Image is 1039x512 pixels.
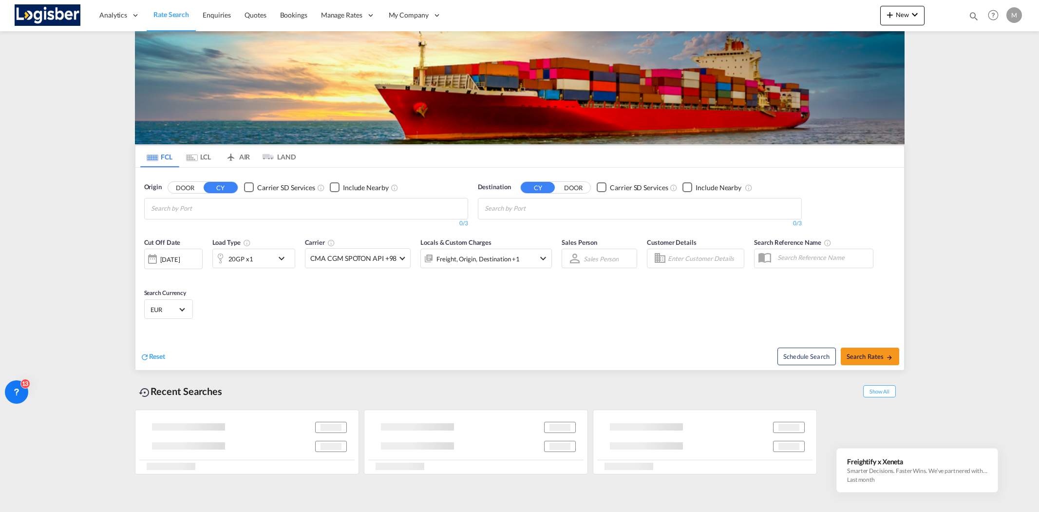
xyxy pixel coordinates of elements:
button: Search Ratesicon-arrow-right [841,348,899,365]
md-chips-wrap: Chips container with autocompletion. Enter the text area, type text to search, and then use the u... [483,198,581,217]
span: Carrier [305,238,335,246]
md-icon: icon-chevron-down [276,253,292,264]
span: Rate Search [153,10,189,19]
md-icon: icon-refresh [140,353,149,361]
span: Sales Person [562,238,597,246]
span: Load Type [212,238,251,246]
span: Manage Rates [321,10,362,20]
input: Enter Customer Details [668,251,741,266]
md-chips-wrap: Chips container with autocompletion. Enter the text area, type text to search, and then use the u... [150,198,247,217]
div: Include Nearby [696,183,741,193]
div: M [1006,7,1022,23]
span: New [884,11,921,19]
span: Enquiries [203,11,231,19]
div: Carrier SD Services [610,183,668,193]
button: Note: By default Schedule search will only considerorigin ports, destination ports and cut off da... [777,348,836,365]
div: 0/3 [478,219,802,228]
div: [DATE] [144,249,203,269]
span: Origin [144,182,162,192]
div: Include Nearby [343,183,389,193]
span: CMA CGM SPOTON API +98 [310,254,397,263]
md-tab-item: FCL [140,146,179,167]
button: CY [521,182,555,193]
div: [DATE] [160,255,180,264]
md-tab-item: LAND [257,146,296,167]
span: Help [985,7,1001,23]
span: Search Currency [144,289,187,296]
div: Help [985,7,1006,24]
span: Locals & Custom Charges [420,238,491,246]
md-tab-item: AIR [218,146,257,167]
md-checkbox: Checkbox No Ink [682,182,741,193]
span: Customer Details [647,238,696,246]
md-icon: icon-magnify [968,11,979,21]
div: 20GP x1 [228,252,253,266]
span: Search Rates [847,353,893,360]
div: Recent Searches [135,380,227,402]
md-datepicker: Select [144,268,151,281]
input: Chips input. [151,201,244,217]
div: icon-refreshReset [140,352,166,362]
md-icon: icon-arrow-right [886,354,893,361]
md-icon: The selected Trucker/Carrierwill be displayed in the rate results If the rates are from another f... [327,239,335,247]
md-icon: Unchecked: Ignores neighbouring ports when fetching rates.Checked : Includes neighbouring ports w... [745,184,753,192]
button: CY [204,182,238,193]
span: Analytics [99,10,127,20]
md-icon: icon-chevron-down [537,253,549,264]
span: Reset [149,352,166,360]
md-icon: icon-information-outline [243,239,251,247]
div: icon-magnify [968,11,979,25]
md-pagination-wrapper: Use the left and right arrow keys to navigate between tabs [140,146,296,167]
md-select: Sales Person [583,252,620,266]
md-checkbox: Checkbox No Ink [244,182,315,193]
button: DOOR [556,182,590,193]
span: Cut Off Date [144,238,181,246]
md-icon: icon-plus 400-fg [884,9,896,20]
img: d7a75e507efd11eebffa5922d020a472.png [15,4,80,26]
md-icon: icon-airplane [225,151,237,158]
span: EUR [151,305,178,314]
md-icon: Unchecked: Search for CY (Container Yard) services for all selected carriers.Checked : Search for... [670,184,678,192]
md-tab-item: LCL [179,146,218,167]
span: Bookings [280,11,307,19]
span: Destination [478,182,511,192]
div: 0/3 [144,219,468,228]
input: Search Reference Name [773,250,873,265]
md-icon: Unchecked: Ignores neighbouring ports when fetching rates.Checked : Includes neighbouring ports w... [391,184,398,192]
div: Freight Origin Destination Factory Stuffingicon-chevron-down [420,249,552,268]
img: LCL+%26+FCL+BACKGROUND.png [135,31,905,144]
div: 20GP x1icon-chevron-down [212,249,295,268]
span: Show All [863,385,895,397]
md-icon: Your search will be saved by the below given name [824,239,831,247]
div: Freight Origin Destination Factory Stuffing [436,252,520,266]
span: Quotes [245,11,266,19]
button: icon-plus 400-fgNewicon-chevron-down [880,6,925,25]
span: Search Reference Name [754,238,831,246]
div: OriginDOOR CY Checkbox No InkUnchecked: Search for CY (Container Yard) services for all selected ... [135,168,904,370]
button: DOOR [168,182,202,193]
md-checkbox: Checkbox No Ink [597,182,668,193]
span: My Company [389,10,429,20]
md-icon: icon-chevron-down [909,9,921,20]
div: Carrier SD Services [257,183,315,193]
md-icon: icon-backup-restore [139,387,151,398]
md-icon: Unchecked: Search for CY (Container Yard) services for all selected carriers.Checked : Search for... [317,184,325,192]
md-select: Select Currency: € EUREuro [150,302,188,316]
md-checkbox: Checkbox No Ink [330,182,389,193]
input: Chips input. [485,201,577,217]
